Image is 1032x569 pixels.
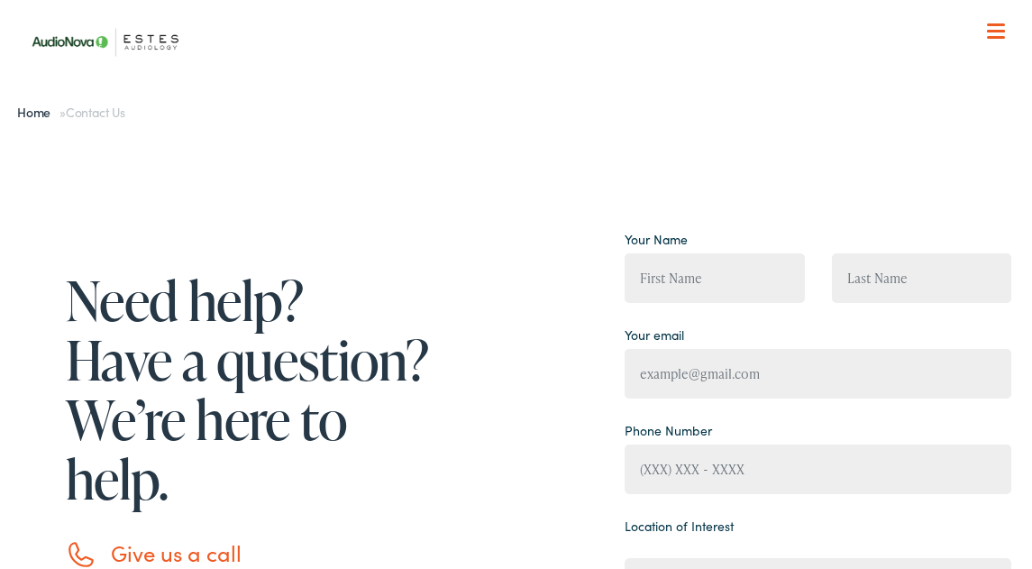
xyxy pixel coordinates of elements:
[625,517,734,536] label: Location of Interest
[625,445,1011,494] input: (XXX) XXX - XXXX
[625,230,688,249] label: Your Name
[111,540,435,566] h3: Give us a call
[625,253,804,303] input: First Name
[625,349,1011,399] input: example@gmail.com
[34,72,1011,128] a: What We Offer
[66,271,435,509] h1: Need help? Have a question? We’re here to help.
[625,326,684,344] label: Your email
[17,103,59,121] a: Home
[17,103,125,121] span: »
[66,103,125,121] span: Contact Us
[832,253,1011,303] input: Last Name
[625,421,712,440] label: Phone Number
